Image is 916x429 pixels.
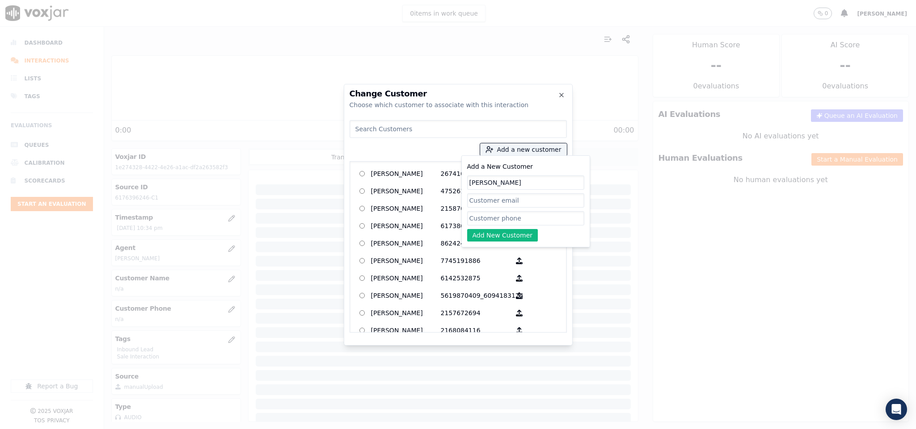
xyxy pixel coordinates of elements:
p: 4752610421 [441,184,511,198]
p: 2157672694 [441,306,511,320]
p: [PERSON_NAME] [371,306,441,320]
h2: Change Customer [350,90,567,98]
input: Customer phone [467,211,584,225]
p: [PERSON_NAME] [371,324,441,337]
button: [PERSON_NAME] 2157672694 [511,306,528,320]
input: Customer name [467,175,584,190]
input: [PERSON_NAME] 6142532875 [359,275,365,281]
p: [PERSON_NAME] [371,184,441,198]
button: [PERSON_NAME] 7745191886 [511,254,528,268]
input: [PERSON_NAME] 2158707614 [359,206,365,212]
p: [PERSON_NAME] [371,254,441,268]
p: 2674106790 [441,167,511,181]
input: [PERSON_NAME] 2674106790 [359,171,365,177]
input: [PERSON_NAME] 6173808758 [359,223,365,229]
p: [PERSON_NAME] [371,289,441,303]
button: [PERSON_NAME] 2168084116 [511,324,528,337]
p: 5619870409_6094183124 [441,289,511,303]
p: 6142532875 [441,271,511,285]
input: [PERSON_NAME] 2168084116 [359,328,365,333]
input: Customer email [467,193,584,208]
p: 7745191886 [441,254,511,268]
p: [PERSON_NAME] [371,237,441,250]
input: Search Customers [350,120,567,138]
p: [PERSON_NAME] [371,202,441,216]
p: 8624240326 [441,237,511,250]
input: [PERSON_NAME] 8624240326 [359,241,365,246]
button: Add New Customer [467,229,538,242]
p: [PERSON_NAME] [371,167,441,181]
p: 2158707614 [441,202,511,216]
button: [PERSON_NAME] 5619870409_6094183124 [511,289,528,303]
p: 2168084116 [441,324,511,337]
input: [PERSON_NAME] 2157672694 [359,310,365,316]
div: Choose which customer to associate with this interaction [350,100,567,109]
p: [PERSON_NAME] [371,219,441,233]
button: [PERSON_NAME] 6142532875 [511,271,528,285]
p: [PERSON_NAME] [371,271,441,285]
input: [PERSON_NAME] 5619870409_6094183124 [359,293,365,299]
label: Add a New Customer [467,163,533,170]
input: [PERSON_NAME] 7745191886 [359,258,365,264]
input: [PERSON_NAME] 4752610421 [359,188,365,194]
div: Open Intercom Messenger [886,399,907,420]
p: 6173808758 [441,219,511,233]
button: Add a new customer [480,143,567,156]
